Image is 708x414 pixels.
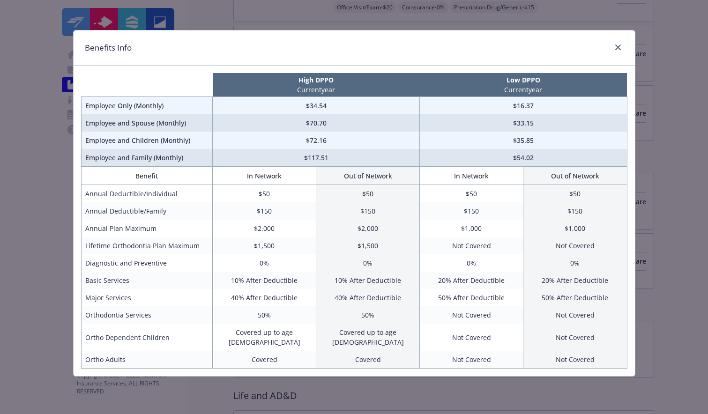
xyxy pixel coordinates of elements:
[213,202,316,220] td: $150
[523,351,627,369] td: Not Covered
[213,272,316,289] td: 10% After Deductible
[523,306,627,324] td: Not Covered
[420,202,523,220] td: $150
[213,351,316,369] td: Covered
[81,167,213,185] th: Benefit
[420,132,627,149] td: $35.85
[213,237,316,254] td: $1,500
[85,42,132,54] h1: Benefits Info
[213,132,420,149] td: $72.16
[420,306,523,324] td: Not Covered
[523,220,627,237] td: $1,000
[420,114,627,132] td: $33.15
[523,185,627,203] td: $50
[420,220,523,237] td: $1,000
[215,85,418,95] p: Current year
[213,289,316,306] td: 40% After Deductible
[316,272,420,289] td: 10% After Deductible
[316,185,420,203] td: $50
[420,237,523,254] td: Not Covered
[81,324,213,351] td: Ortho Dependent Children
[316,289,420,306] td: 40% After Deductible
[81,149,213,167] td: Employee and Family (Monthly)
[523,237,627,254] td: Not Covered
[81,132,213,149] td: Employee and Children (Monthly)
[420,351,523,369] td: Not Covered
[213,254,316,272] td: 0%
[612,42,624,53] a: close
[81,306,213,324] td: Orthodontia Services
[420,185,523,203] td: $50
[73,30,635,377] div: compare plan details
[81,185,213,203] td: Annual Deductible/Individual
[420,97,627,115] td: $16.37
[523,202,627,220] td: $150
[316,220,420,237] td: $2,000
[81,202,213,220] td: Annual Deductible/Family
[215,75,418,85] p: High DPPO
[420,324,523,351] td: Not Covered
[213,324,316,351] td: Covered up to age [DEMOGRAPHIC_DATA]
[420,272,523,289] td: 20% After Deductible
[316,306,420,324] td: 50%
[316,351,420,369] td: Covered
[81,272,213,289] td: Basic Services
[316,202,420,220] td: $150
[81,289,213,306] td: Major Services
[213,167,316,185] th: In Network
[81,73,213,97] th: intentionally left blank
[81,114,213,132] td: Employee and Spouse (Monthly)
[316,324,420,351] td: Covered up to age [DEMOGRAPHIC_DATA]
[213,149,420,167] td: $117.51
[213,306,316,324] td: 50%
[213,97,420,115] td: $34.54
[81,254,213,272] td: Diagnostic and Preventive
[316,254,420,272] td: 0%
[523,254,627,272] td: 0%
[523,289,627,306] td: 50% After Deductible
[81,237,213,254] td: Lifetime Orthodontia Plan Maximum
[422,75,625,85] p: Low DPPO
[213,114,420,132] td: $70.70
[420,167,523,185] th: In Network
[213,185,316,203] td: $50
[523,324,627,351] td: Not Covered
[316,167,420,185] th: Out of Network
[213,220,316,237] td: $2,000
[422,85,625,95] p: Current year
[81,351,213,369] td: Ortho Adults
[420,254,523,272] td: 0%
[420,289,523,306] td: 50% After Deductible
[316,237,420,254] td: $1,500
[523,167,627,185] th: Out of Network
[523,272,627,289] td: 20% After Deductible
[81,97,213,115] td: Employee Only (Monthly)
[420,149,627,167] td: $54.02
[81,220,213,237] td: Annual Plan Maximum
